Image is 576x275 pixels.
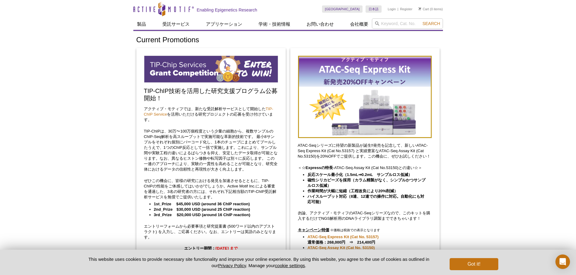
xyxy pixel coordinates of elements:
[255,18,294,30] a: 学術・技術情報
[418,5,443,13] li: (0 items)
[154,207,250,212] strong: 2nd_Prize $30,000 USD (around 25 ChIP reaction)
[400,7,412,11] a: Register
[330,228,380,232] span: ※価格は税抜での表示となります
[322,5,363,13] a: [GEOGRAPHIC_DATA]
[388,7,396,11] a: Login
[154,213,250,217] strong: 3rd_Prize $20,000 USD (around 16 ChIP reaction)
[308,235,379,245] strong: 通常価格：268,000円 ⇒ 214,400円
[421,21,442,26] button: Search
[422,21,440,26] span: Search
[308,194,424,204] strong: ハイスループット対応（8連、12連での操作に対応。自動化にも対応可能）
[298,228,329,232] u: キャンペーン特価
[308,189,398,193] strong: 作業時間が大幅に短縮（工程改良により20%削減）
[78,256,440,269] p: This website uses cookies to provide necessary site functionality and improve your online experie...
[184,246,238,251] strong: エントリー期間：
[144,106,278,123] p: アクティブ・モティフでは、新たな受託解析サービスとして開始した を活用いただける研究プロジェクトの応募を受け付けています。
[154,202,250,206] strong: 1st_Prize $45,000 USD (around 36 ChIP reaction)
[136,36,440,45] h1: Current Promotions
[197,7,257,13] h2: Enabling Epigenetics Research
[347,18,372,30] a: 会社概要
[308,245,375,251] a: ATAC-Seq Assay Kit (Cat No. 53150)
[555,254,570,269] div: Open Intercom Messenger
[144,129,278,172] p: TIP-ChIPは、30万〜100万個程度という少量の細胞から、複数サンプルのChIP-Seq解析を高スループットで実施可能な革新的技術です。 最小8サンプルをそれぞれ個別にバーコード化し、1本...
[216,246,238,251] span: [DATE] まで
[306,165,333,170] strong: Expressの特長
[308,172,412,177] strong: 反応スケール最小化（1.5mL⇒0.2mL サンプルロス低減）
[144,224,278,240] p: エントリーフォームから必要事項と研究提案書 (500ワード以内のアブストラクト) を入力し、ご応募ください。なお、エントリーは英語のみとなります。
[298,143,432,159] p: ATAC-Seqシリーズに待望の新製品が誕生‼発売を記念して、新しいATAC-Seq Express Kit (Cat No.53157) と実績豊富なATAC-Seq Assay Kit (C...
[298,56,432,138] img: Save on ATAC-Seq Kits
[298,165,432,171] p: ＜☆ -ATAC-Seq Assay Kit (Cat No.53150)との違い☆＞
[218,263,246,268] a: Privacy Policy
[144,56,278,83] img: TIP-ChIP Service Grant Competition
[450,258,498,270] button: Got it!
[133,18,150,30] a: 製品
[275,263,305,268] button: cookie settings
[366,5,382,13] a: 日本語
[303,18,337,30] a: お問い合わせ
[144,87,278,102] h2: TIP-ChIP技術を活用した研究支援プログラム公募開始！
[202,18,246,30] a: アプリケーション
[298,210,432,221] p: 勿論、アクティブ・モティフのATAC-Seqシリーズなので、このキットを購入するだけでNGS解析用のDNAライブラリ調製までできちゃいます！
[398,5,399,13] li: |
[308,178,425,188] strong: 磁性シリカビーズを採用（カラム精製がなく、シンプルかつサンプルロス低減）
[308,245,375,255] strong: 通常価格：268,000円 ⇒ 214,400円
[144,178,278,200] p: ぜひこの機会に、皆様の研究における発見を加速させるとともに、TIP-ChIPの性能をご体感してはいかがでしょうか。Active Motif Inc.による審査を通過した、3名の研究者の方には、そ...
[418,7,421,10] img: Your Cart
[159,18,193,30] a: 受託サービス
[308,234,379,240] a: ATAC-Seq Express Kit (Cat No. 53157)
[372,18,443,29] input: Keyword, Cat. No.
[418,7,429,11] a: Cart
